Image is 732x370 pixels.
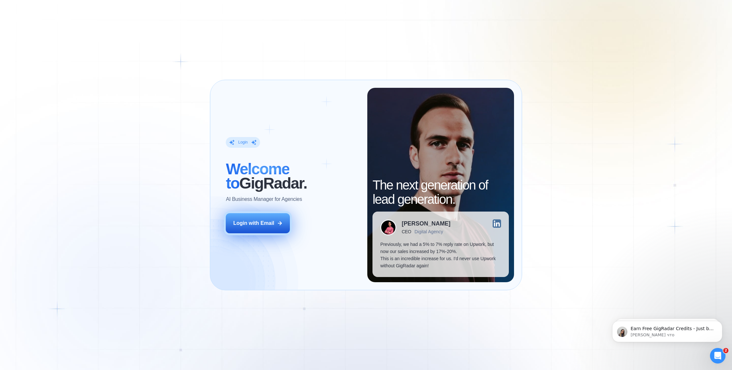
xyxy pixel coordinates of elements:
[238,140,247,145] div: Login
[380,241,501,269] p: Previously, we had a 5% to 7% reply rate on Upwork, but now our sales increased by 17%-20%. This ...
[710,348,726,364] iframe: Intercom live chat
[372,178,509,206] h2: The next generation of lead generation.
[226,162,360,191] h2: ‍ GigRadar.
[723,348,728,353] span: 2
[602,307,732,353] iframe: Intercom notifications сообщение
[233,220,274,227] div: Login with Email
[402,221,451,226] div: [PERSON_NAME]
[402,229,411,234] div: CEO
[226,196,302,203] p: AI Business Manager for Agencies
[415,229,443,234] div: Digital Agency
[226,160,289,192] span: Welcome to
[226,213,290,233] button: Login with Email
